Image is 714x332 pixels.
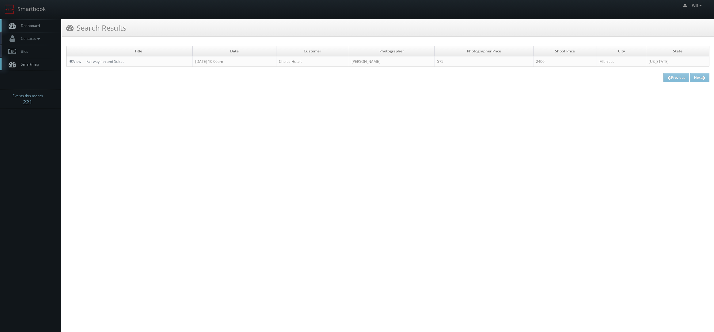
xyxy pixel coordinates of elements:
[349,56,435,67] td: [PERSON_NAME]
[23,98,32,106] strong: 221
[86,59,124,64] a: Fairway Inn and Suites
[597,46,646,56] td: City
[84,46,193,56] td: Title
[276,56,349,67] td: Choice Hotels
[69,59,81,64] a: View
[18,49,28,54] span: Bids
[597,56,646,67] td: Mishicot
[66,22,126,33] h3: Search Results
[646,56,709,67] td: [US_STATE]
[13,93,43,99] span: Events this month
[692,3,704,8] span: Will
[18,36,41,41] span: Contacts
[349,46,435,56] td: Photographer
[534,56,597,67] td: 2400
[435,56,534,67] td: 575
[193,46,276,56] td: Date
[18,62,39,67] span: Smartmap
[276,46,349,56] td: Customer
[193,56,276,67] td: [DATE] 10:00am
[5,5,14,14] img: smartbook-logo.png
[435,46,534,56] td: Photographer Price
[646,46,709,56] td: State
[534,46,597,56] td: Shoot Price
[18,23,40,28] span: Dashboard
